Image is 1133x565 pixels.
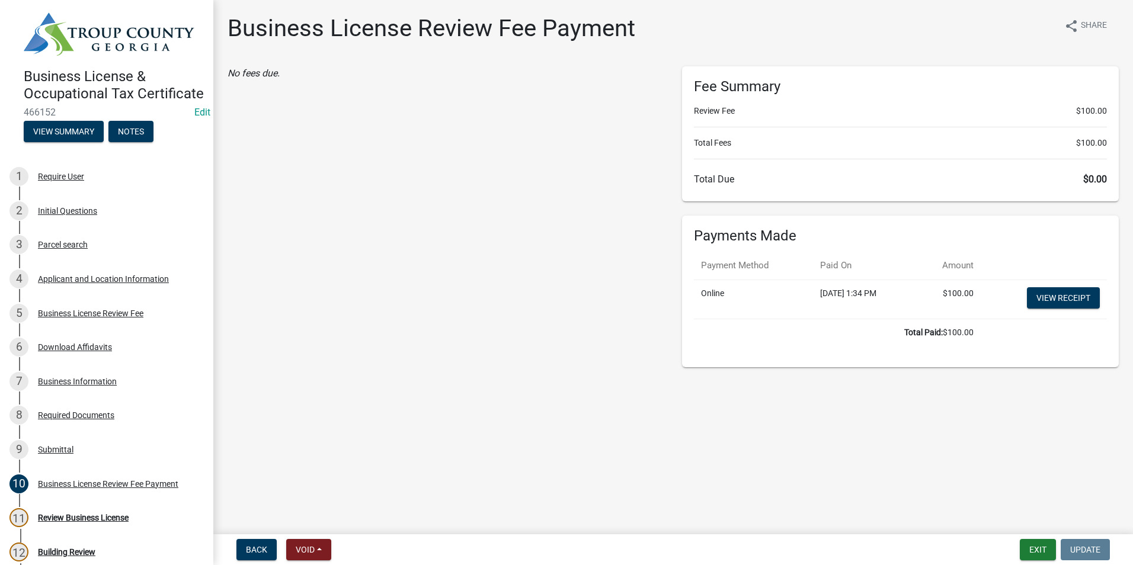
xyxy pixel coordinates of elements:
[108,121,153,142] button: Notes
[813,252,915,280] th: Paid On
[694,137,1107,149] li: Total Fees
[38,377,117,386] div: Business Information
[813,280,915,319] td: [DATE] 1:34 PM
[9,201,28,220] div: 2
[228,68,280,79] i: No fees due.
[38,343,112,351] div: Download Affidavits
[1081,19,1107,33] span: Share
[108,128,153,137] wm-modal-confirm: Notes
[1083,174,1107,185] span: $0.00
[194,107,210,118] a: Edit
[38,207,97,215] div: Initial Questions
[904,328,943,337] b: Total Paid:
[228,14,635,43] h1: Business License Review Fee Payment
[38,240,88,249] div: Parcel search
[38,309,143,317] div: Business License Review Fee
[9,304,28,323] div: 5
[296,545,315,554] span: Void
[38,480,178,488] div: Business License Review Fee Payment
[246,545,267,554] span: Back
[9,474,28,493] div: 10
[38,411,114,419] div: Required Documents
[1076,137,1107,149] span: $100.00
[286,539,331,560] button: Void
[694,280,813,319] td: Online
[24,12,194,56] img: Troup County, Georgia
[9,508,28,527] div: 11
[1076,105,1107,117] span: $100.00
[194,107,210,118] wm-modal-confirm: Edit Application Number
[694,252,813,280] th: Payment Method
[236,539,277,560] button: Back
[1061,539,1110,560] button: Update
[1020,539,1056,560] button: Exit
[38,513,129,522] div: Review Business License
[38,548,95,556] div: Building Review
[38,445,73,454] div: Submittal
[24,68,204,102] h4: Business License & Occupational Tax Certificate
[915,280,981,319] td: $100.00
[24,121,104,142] button: View Summary
[9,167,28,186] div: 1
[9,406,28,425] div: 8
[24,107,190,118] span: 466152
[9,372,28,391] div: 7
[9,440,28,459] div: 9
[1027,287,1100,309] a: View receipt
[24,128,104,137] wm-modal-confirm: Summary
[9,542,28,561] div: 12
[9,235,28,254] div: 3
[694,174,1107,185] h6: Total Due
[694,319,981,346] td: $100.00
[1064,19,1078,33] i: share
[38,172,84,181] div: Require User
[694,78,1107,95] h6: Fee Summary
[9,269,28,288] div: 4
[915,252,981,280] th: Amount
[38,275,169,283] div: Applicant and Location Information
[694,227,1107,245] h6: Payments Made
[1070,545,1100,554] span: Update
[1055,14,1116,37] button: shareShare
[9,338,28,357] div: 6
[694,105,1107,117] li: Review Fee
